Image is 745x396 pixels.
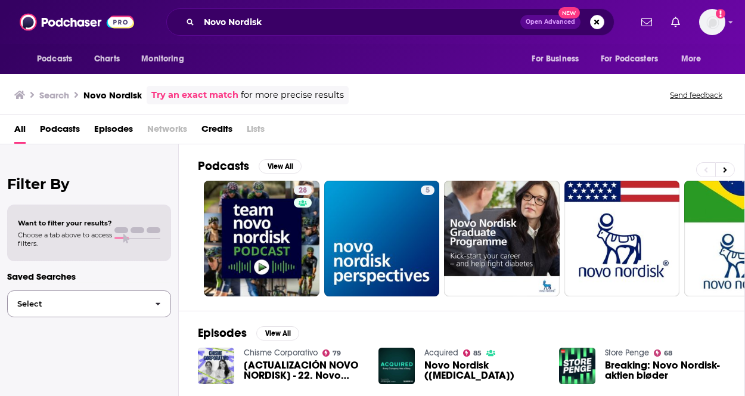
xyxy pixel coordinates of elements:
a: [ACTUALIZACIÓN NOVO NORDISK] - 22. Novo Nordisk: ¿Se ganó al fin la batalla contra la obesidad? [244,360,364,380]
button: open menu [593,48,675,70]
a: Try an exact match [151,88,238,102]
span: 79 [333,351,341,356]
a: Podcasts [40,119,80,144]
button: View All [256,326,299,341]
a: Charts [86,48,127,70]
a: EpisodesView All [198,326,299,341]
span: Choose a tab above to access filters. [18,231,112,247]
span: For Podcasters [601,51,658,67]
button: Send feedback [666,90,726,100]
span: Monitoring [141,51,184,67]
span: 5 [426,185,430,197]
span: More [681,51,701,67]
img: Novo Nordisk (Ozempic) [378,348,415,384]
span: 28 [299,185,307,197]
a: All [14,119,26,144]
span: Networks [147,119,187,144]
span: 85 [473,351,482,356]
a: PodcastsView All [198,159,302,174]
a: 79 [322,349,342,357]
button: open menu [673,48,716,70]
button: open menu [133,48,199,70]
img: User Profile [699,9,725,35]
a: 85 [463,349,482,357]
h2: Filter By [7,175,171,193]
a: Novo Nordisk (Ozempic) [424,360,545,380]
span: New [558,7,580,18]
button: View All [259,159,302,174]
a: Breaking: Novo Nordisk-aktien bløder [605,360,725,380]
button: Select [7,290,171,317]
a: Show notifications dropdown [637,12,657,32]
span: Charts [94,51,120,67]
a: 68 [654,349,673,357]
h2: Podcasts [198,159,249,174]
h2: Episodes [198,326,247,341]
a: Show notifications dropdown [666,12,685,32]
button: Show profile menu [699,9,725,35]
button: open menu [523,48,594,70]
a: Episodes [94,119,133,144]
button: Open AdvancedNew [520,15,581,29]
div: Search podcasts, credits, & more... [166,8,614,36]
span: Logged in as gmacdermott [699,9,725,35]
a: 28 [204,181,319,296]
a: 5 [421,185,434,195]
a: Chisme Corporativo [244,348,318,358]
img: Breaking: Novo Nordisk-aktien bløder [559,348,595,384]
span: For Business [532,51,579,67]
span: Select [8,300,145,308]
button: open menu [29,48,88,70]
p: Saved Searches [7,271,171,282]
span: for more precise results [241,88,344,102]
span: Want to filter your results? [18,219,112,227]
a: 28 [294,185,312,195]
span: Lists [247,119,265,144]
span: Podcasts [37,51,72,67]
input: Search podcasts, credits, & more... [199,13,520,32]
span: Novo Nordisk ([MEDICAL_DATA]) [424,360,545,380]
a: 5 [324,181,440,296]
span: 68 [664,351,672,356]
h3: Novo Nordisk [83,89,142,101]
a: Credits [201,119,232,144]
h3: Search [39,89,69,101]
span: Open Advanced [526,19,575,25]
a: Store Penge [605,348,649,358]
a: Acquired [424,348,458,358]
img: Podchaser - Follow, Share and Rate Podcasts [20,11,134,33]
img: [ACTUALIZACIÓN NOVO NORDISK] - 22. Novo Nordisk: ¿Se ganó al fin la batalla contra la obesidad? [198,348,234,384]
svg: Add a profile image [716,9,725,18]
